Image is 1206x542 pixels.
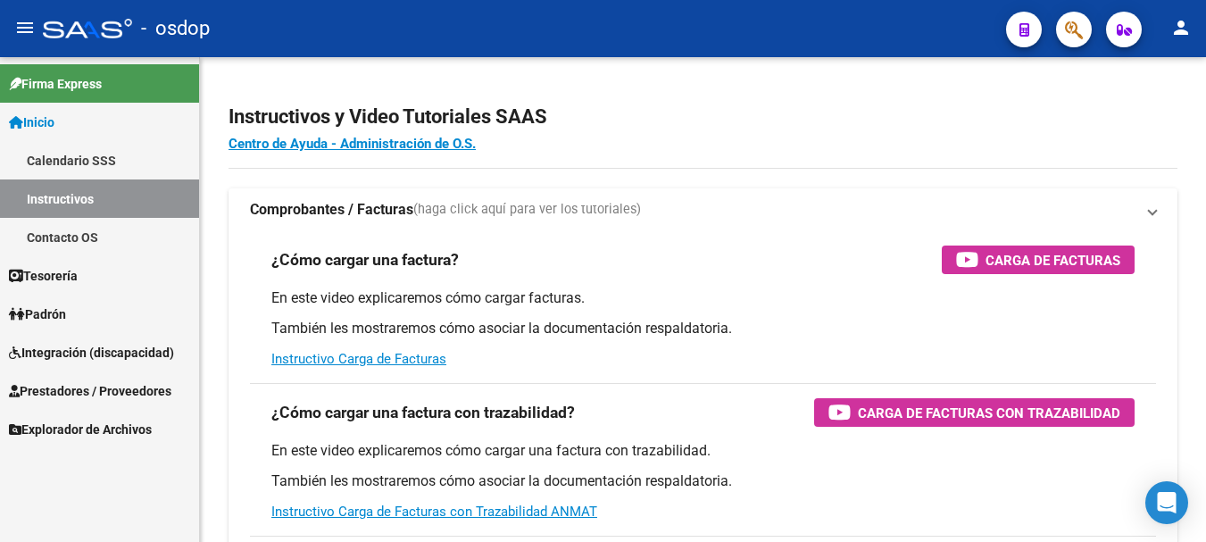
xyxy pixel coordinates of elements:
[271,319,1135,338] p: También les mostraremos cómo asociar la documentación respaldatoria.
[9,266,78,286] span: Tesorería
[9,74,102,94] span: Firma Express
[1145,481,1188,524] div: Open Intercom Messenger
[9,304,66,324] span: Padrón
[14,17,36,38] mat-icon: menu
[229,136,476,152] a: Centro de Ayuda - Administración de O.S.
[858,402,1120,424] span: Carga de Facturas con Trazabilidad
[271,471,1135,491] p: También les mostraremos cómo asociar la documentación respaldatoria.
[271,351,446,367] a: Instructivo Carga de Facturas
[9,343,174,363] span: Integración (discapacidad)
[814,398,1135,427] button: Carga de Facturas con Trazabilidad
[229,188,1177,231] mat-expansion-panel-header: Comprobantes / Facturas(haga click aquí para ver los tutoriales)
[229,100,1177,134] h2: Instructivos y Video Tutoriales SAAS
[1170,17,1192,38] mat-icon: person
[9,381,171,401] span: Prestadores / Proveedores
[942,246,1135,274] button: Carga de Facturas
[271,288,1135,308] p: En este video explicaremos cómo cargar facturas.
[271,400,575,425] h3: ¿Cómo cargar una factura con trazabilidad?
[250,200,413,220] strong: Comprobantes / Facturas
[271,441,1135,461] p: En este video explicaremos cómo cargar una factura con trazabilidad.
[141,9,210,48] span: - osdop
[9,420,152,439] span: Explorador de Archivos
[271,504,597,520] a: Instructivo Carga de Facturas con Trazabilidad ANMAT
[9,113,54,132] span: Inicio
[413,200,641,220] span: (haga click aquí para ver los tutoriales)
[986,249,1120,271] span: Carga de Facturas
[271,247,459,272] h3: ¿Cómo cargar una factura?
